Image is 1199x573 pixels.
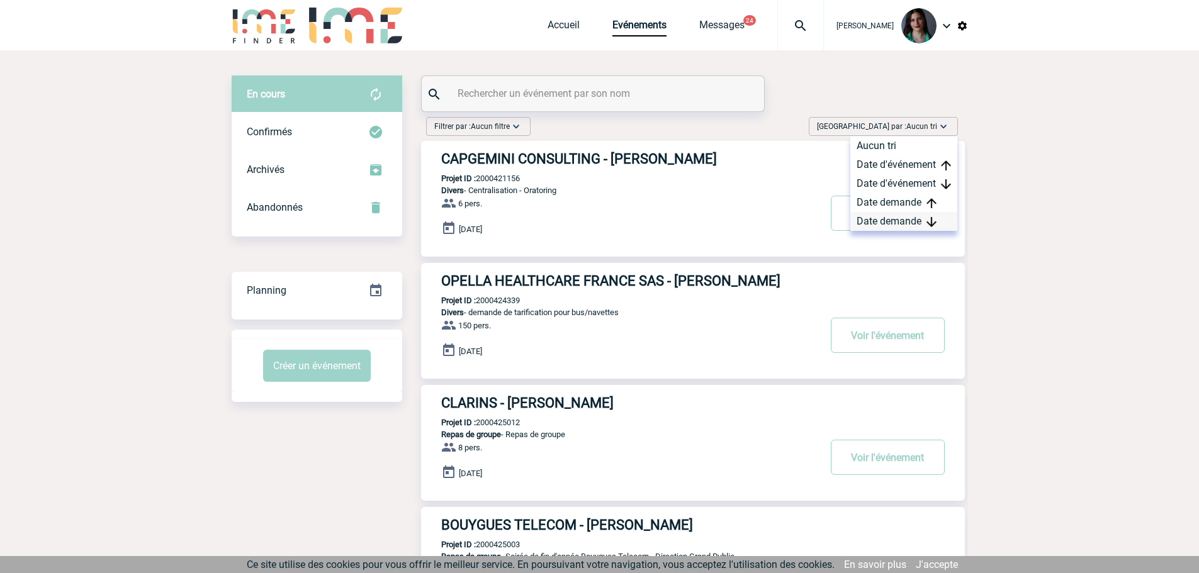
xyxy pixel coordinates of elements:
p: - Centralisation - Oratoring [421,186,819,195]
span: Archivés [247,164,284,175]
b: Projet ID : [441,174,476,183]
img: arrow_upward.png [941,160,951,170]
p: 2000425012 [421,418,520,427]
span: Planning [247,284,286,296]
h3: BOUYGUES TELECOM - [PERSON_NAME] [441,517,819,533]
span: [DATE] [459,469,482,478]
span: [PERSON_NAME] [836,21,894,30]
div: Date demande [850,212,957,231]
img: 131235-0.jpeg [901,8,937,43]
span: Aucun tri [906,122,937,131]
a: CLARINS - [PERSON_NAME] [421,395,965,411]
img: baseline_expand_more_white_24dp-b.png [937,120,950,133]
img: arrow_downward.png [941,179,951,189]
p: - Soirée de fin d'année Bouygues Telecom - Direction Grand Public [421,552,819,561]
div: Retrouvez ici tous les événements que vous avez décidé d'archiver [232,151,402,189]
span: Divers [441,186,464,195]
p: 2000424339 [421,296,520,305]
button: Voir l'événement [831,440,945,475]
button: Voir l'événement [831,318,945,353]
span: [GEOGRAPHIC_DATA] par : [817,120,937,133]
span: Filtrer par : [434,120,510,133]
span: Repas de groupe [441,430,501,439]
button: 24 [743,15,756,26]
a: Evénements [612,19,667,36]
div: Retrouvez ici tous vos événements annulés [232,189,402,226]
div: Aucun tri [850,136,957,155]
a: J'accepte [916,559,958,570]
span: Aucun filtre [471,122,510,131]
p: - Repas de groupe [421,430,819,439]
a: CAPGEMINI CONSULTING - [PERSON_NAME] [421,151,965,167]
span: Abandonnés [247,201,303,213]
h3: CAPGEMINI CONSULTING - [PERSON_NAME] [441,151,819,167]
div: Retrouvez ici tous vos événements organisés par date et état d'avancement [232,272,402,309]
span: Repas de groupe [441,552,501,561]
span: Ce site utilise des cookies pour vous offrir le meilleur service. En poursuivant votre navigation... [247,559,835,570]
img: arrow_downward.png [926,217,937,227]
img: IME-Finder [232,8,297,43]
img: arrow_upward.png [926,198,937,208]
a: Planning [232,271,402,308]
a: En savoir plus [844,559,906,570]
div: Retrouvez ici tous vos évènements avant confirmation [232,75,402,113]
span: Divers [441,308,464,317]
a: BOUYGUES TELECOM - [PERSON_NAME] [421,517,965,533]
h3: OPELLA HEALTHCARE FRANCE SAS - [PERSON_NAME] [441,273,819,289]
p: 2000421156 [421,174,520,183]
span: 150 pers. [458,321,491,330]
img: baseline_expand_more_white_24dp-b.png [510,120,522,133]
span: En cours [247,88,285,100]
button: Créer un événement [263,350,371,382]
b: Projet ID : [441,296,476,305]
span: Confirmés [247,126,292,138]
b: Projet ID : [441,540,476,549]
input: Rechercher un événement par son nom [454,84,735,103]
span: [DATE] [459,347,482,356]
a: Accueil [548,19,580,36]
p: - demande de tarification pour bus/navettes [421,308,819,317]
div: Date d'événement [850,174,957,193]
b: Projet ID : [441,418,476,427]
span: [DATE] [459,225,482,234]
span: 6 pers. [458,199,482,208]
div: Date d'événement [850,155,957,174]
button: Voir l'événement [831,196,945,231]
div: Date demande [850,193,957,212]
a: OPELLA HEALTHCARE FRANCE SAS - [PERSON_NAME] [421,273,965,289]
span: 8 pers. [458,443,482,452]
p: 2000425003 [421,540,520,549]
a: Messages [699,19,745,36]
h3: CLARINS - [PERSON_NAME] [441,395,819,411]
